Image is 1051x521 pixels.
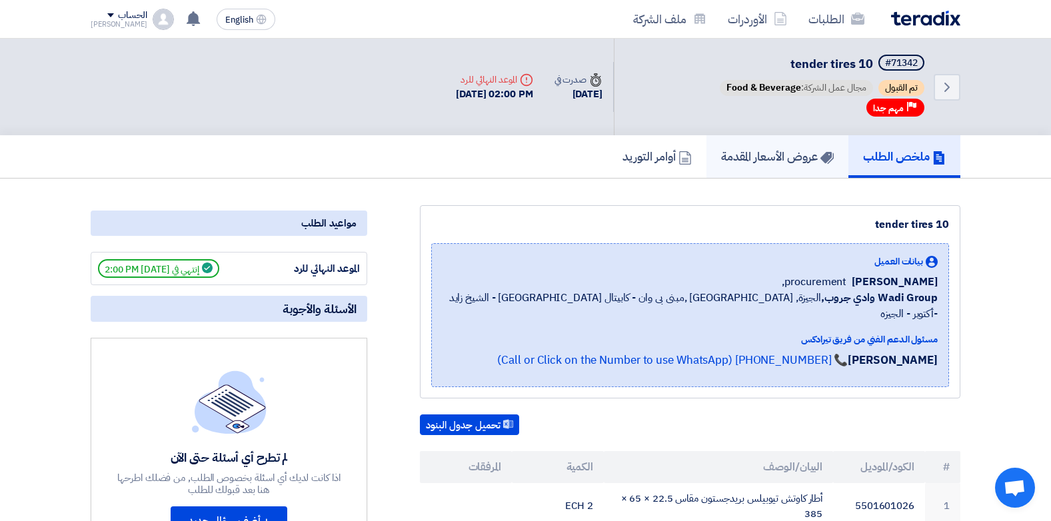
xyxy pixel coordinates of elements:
[604,451,834,483] th: البيان/الوصف
[925,451,960,483] th: #
[717,3,798,35] a: الأوردرات
[554,73,602,87] div: صدرت في
[431,217,949,233] div: tender tires 10
[420,451,512,483] th: المرفقات
[283,301,357,316] span: الأسئلة والأجوبة
[456,87,533,102] div: [DATE] 02:00 PM
[118,10,147,21] div: الحساب
[848,352,938,368] strong: [PERSON_NAME]
[885,59,918,68] div: #71342
[443,290,938,322] span: الجيزة, [GEOGRAPHIC_DATA] ,مبنى بى وان - كابيتال [GEOGRAPHIC_DATA] - الشيخ زايد -أكتوبر - الجيزه
[891,11,960,26] img: Teradix logo
[782,274,846,290] span: procurement,
[798,3,875,35] a: الطلبات
[225,15,253,25] span: English
[192,370,267,433] img: empty_state_list.svg
[726,81,801,95] span: Food & Beverage
[420,414,519,436] button: تحميل جدول البنود
[116,472,343,496] div: اذا كانت لديك أي اسئلة بخصوص الطلب, من فضلك اطرحها هنا بعد قبولك للطلب
[821,290,938,306] b: Wadi Group وادي جروب,
[874,255,923,268] span: بيانات العميل
[721,149,834,164] h5: عروض الأسعار المقدمة
[720,80,873,96] span: مجال عمل الشركة:
[833,451,925,483] th: الكود/الموديل
[622,3,717,35] a: ملف الشركة
[98,259,219,278] span: إنتهي في [DATE] 2:00 PM
[91,21,147,28] div: [PERSON_NAME]
[852,274,938,290] span: [PERSON_NAME]
[217,9,275,30] button: English
[443,332,938,346] div: مسئول الدعم الفني من فريق تيرادكس
[497,352,848,368] a: 📞 [PHONE_NUMBER] (Call or Click on the Number to use WhatsApp)
[554,87,602,102] div: [DATE]
[116,450,343,465] div: لم تطرح أي أسئلة حتى الآن
[91,211,367,236] div: مواعيد الطلب
[456,73,533,87] div: الموعد النهائي للرد
[873,102,904,115] span: مهم جدا
[260,261,360,276] div: الموعد النهائي للرد
[863,149,946,164] h5: ملخص الطلب
[512,451,604,483] th: الكمية
[878,80,924,96] span: تم القبول
[790,55,873,73] span: tender tires 10
[608,135,706,178] a: أوامر التوريد
[848,135,960,178] a: ملخص الطلب
[706,135,848,178] a: عروض الأسعار المقدمة
[995,468,1035,508] div: Open chat
[153,9,174,30] img: profile_test.png
[622,149,692,164] h5: أوامر التوريد
[717,55,927,73] h5: tender tires 10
